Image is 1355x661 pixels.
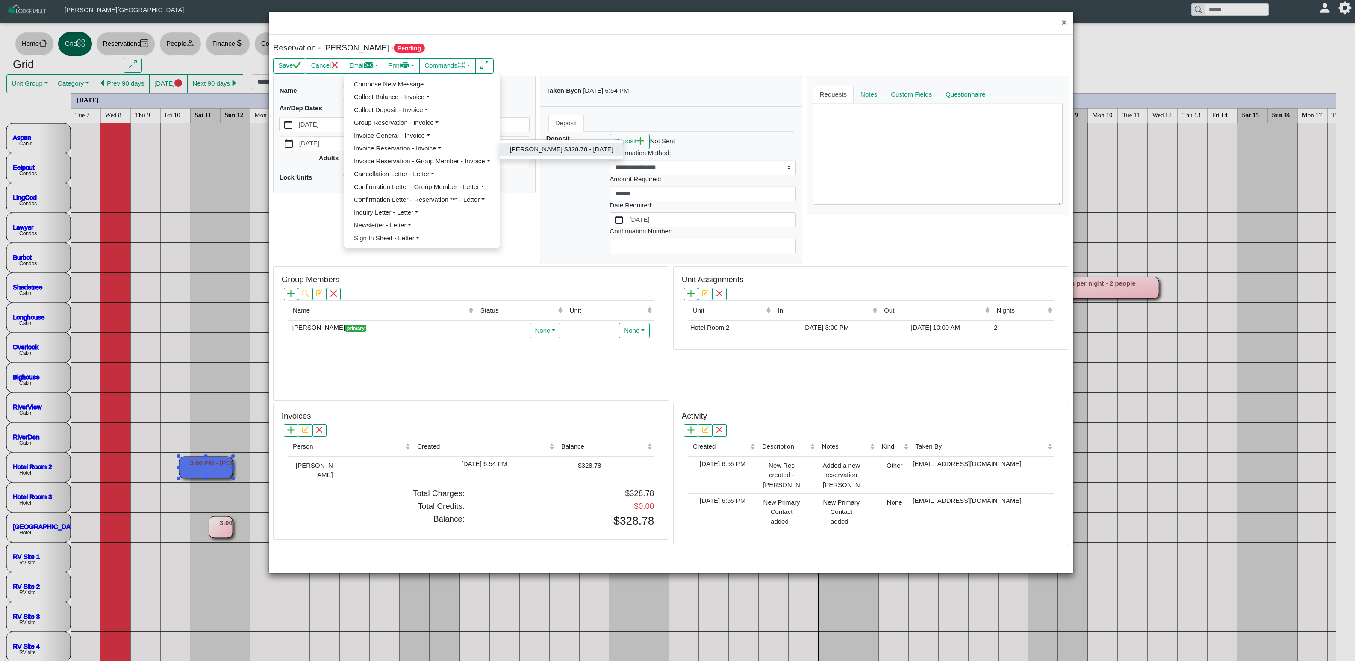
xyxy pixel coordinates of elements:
[477,514,654,528] h3: $328.78
[288,502,465,511] h5: Total Credits:
[401,61,409,69] svg: printer fill
[302,290,309,297] svg: search
[288,489,465,499] h5: Total Charges:
[417,442,547,451] div: Created
[546,87,574,94] b: Taken By
[615,216,623,224] svg: calendar
[693,442,748,451] div: Created
[344,129,500,142] a: Invoice General - Invoice
[280,136,298,151] button: calendar
[910,457,1054,494] td: [EMAIL_ADDRESS][DOMAIN_NAME]
[344,206,500,219] a: Inquiry Letter - Letter
[819,496,862,528] div: New Primary Contact added - undefined
[682,275,744,285] h5: Unit Assignments
[760,459,802,491] div: New Res created - [PERSON_NAME]
[778,306,870,316] div: In
[910,493,1054,530] td: [EMAIL_ADDRESS][DOMAIN_NAME]
[280,174,312,181] b: Lock Units
[684,288,698,300] button: plus
[716,426,723,433] svg: x
[331,61,339,69] svg: x
[475,58,494,74] button: arrows angle expand
[702,290,709,297] svg: pencil square
[293,306,467,316] div: Name
[298,424,312,437] button: pencil square
[415,459,554,469] div: [DATE] 6:54 PM
[344,58,383,74] button: Emailenvelope fill
[636,137,645,145] svg: plus
[702,426,709,433] svg: pencil square
[881,442,901,451] div: Kind
[316,426,323,433] svg: x
[327,288,341,300] button: x
[760,496,802,528] div: New Primary Contact added - undefined
[312,424,327,437] button: x
[854,86,884,103] a: Notes
[344,180,500,193] a: Confirmation Letter - Group Member - Letter
[713,424,727,437] button: x
[344,155,500,168] a: Invoice Reservation - Group Member - Invoice
[996,306,1045,316] div: Nights
[457,61,465,69] svg: command
[688,320,773,335] td: Hotel Room 2
[293,61,301,69] svg: check
[297,117,424,132] label: [DATE]
[687,290,694,297] svg: plus
[561,442,645,451] div: Balance
[813,86,854,103] a: Requests
[884,306,983,316] div: Out
[698,288,712,300] button: pencil square
[288,514,465,524] h5: Balance:
[316,290,323,297] svg: pencil square
[610,213,627,227] button: calendar
[344,219,500,232] a: Newsletter - Letter
[698,424,712,437] button: pencil square
[879,496,908,508] div: None
[282,411,311,421] h5: Invoices
[312,288,327,300] button: pencil square
[344,142,500,155] a: Invoice Reservation - Invoice
[345,325,366,332] span: primary
[822,442,868,451] div: Notes
[293,442,404,451] div: Person
[480,306,556,316] div: Status
[610,227,796,235] h6: Confirmation Number:
[546,135,570,142] b: Deposit
[344,193,500,206] a: Confirmation Letter - Reservation *** - Letter
[548,115,584,132] a: Deposit
[282,275,339,285] h5: Group Members
[419,58,476,74] button: Commandscommand
[290,459,333,480] div: [PERSON_NAME]
[682,411,707,421] h5: Activity
[881,323,990,333] div: [DATE] 10:00 AM
[558,459,601,471] div: $328.78
[284,424,298,437] button: plus
[619,323,650,338] button: None
[650,137,675,145] i: Not Sent
[285,139,293,148] svg: calendar
[500,143,623,156] a: [PERSON_NAME] $328.78 - [DATE]
[344,91,500,103] a: Collect Balance - Invoice
[280,117,297,132] button: calendar
[610,134,650,149] button: Depositplus
[477,502,654,511] h5: $0.00
[344,103,500,116] a: Collect Deposit - Invoice
[762,442,808,451] div: Description
[344,78,500,91] a: Compose New Message
[530,323,560,338] button: None
[879,459,908,471] div: Other
[287,290,294,297] svg: plus
[383,58,420,74] button: Printprinter fill
[716,290,723,297] svg: x
[939,86,992,103] a: Questionnaire
[916,442,1046,451] div: Taken By
[687,426,694,433] svg: plus
[610,175,796,183] h6: Amount Required:
[365,61,373,69] svg: envelope fill
[280,104,322,112] b: Arr/Dep Dates
[819,459,862,491] div: Added a new reservation [PERSON_NAME] arriving [DATE][DATE] for 2 nights
[298,288,312,300] button: search
[284,121,292,129] svg: calendar
[344,232,500,245] a: Sign In Sheet - Letter
[298,136,423,151] label: [DATE]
